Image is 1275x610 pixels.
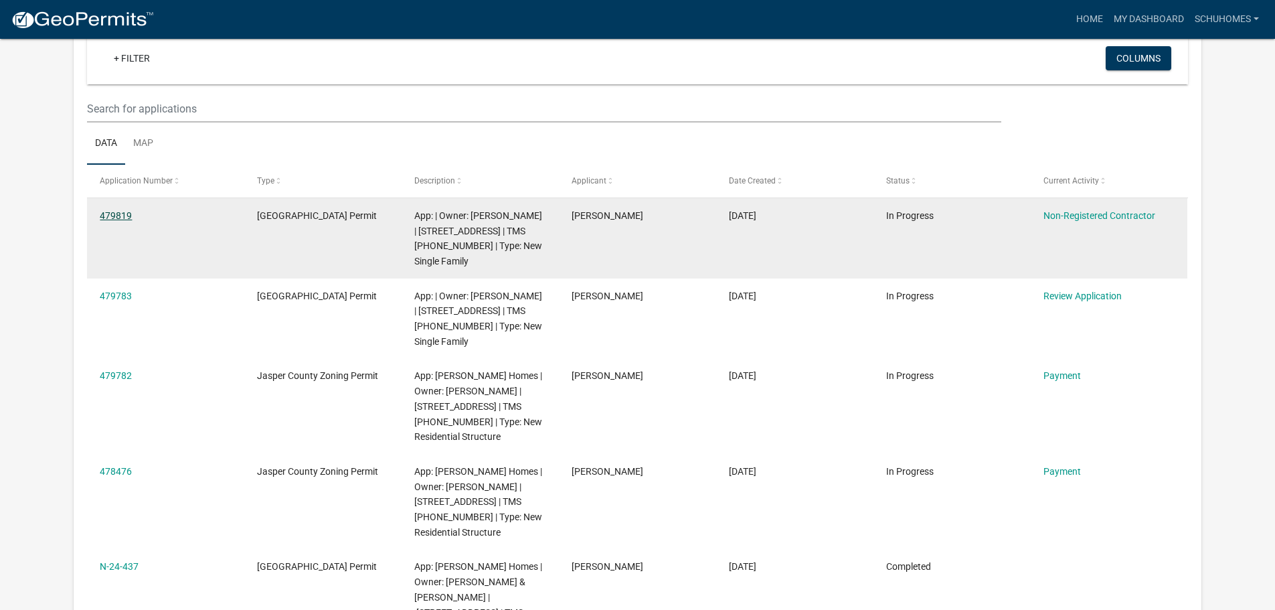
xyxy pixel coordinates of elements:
[572,176,606,185] span: Applicant
[87,95,1001,123] input: Search for applications
[257,561,377,572] span: Jasper County Building Permit
[100,466,132,477] a: 478476
[572,370,643,381] span: Will Scritchfield
[1043,291,1122,301] a: Review Application
[257,291,377,301] span: Jasper County Building Permit
[100,210,132,221] a: 479819
[886,291,934,301] span: In Progress
[100,176,173,185] span: Application Number
[125,123,161,165] a: Map
[1106,46,1171,70] button: Columns
[87,165,244,197] datatable-header-cell: Application Number
[257,210,377,221] span: Jasper County Building Permit
[257,176,274,185] span: Type
[414,370,542,442] span: App: Schumacher Homes | Owner: FREISMUTH WILLIAM P | 4031 OKATIE HWY S | TMS 039-00-12-001 | Type...
[886,210,934,221] span: In Progress
[1030,165,1187,197] datatable-header-cell: Current Activity
[1043,176,1099,185] span: Current Activity
[1043,370,1081,381] a: Payment
[103,46,161,70] a: + Filter
[414,210,542,266] span: App: | Owner: FREISMUTH WILLIAM P | 4031 OKATIE HWY S | TMS 039-00-12-001 | Type: New Single Family
[414,291,542,347] span: App: | Owner: FREISMUTH WILLIAM P | 4031OKATIE HWY S | TMS 039-00-12-001 | Type: New Single Family
[729,370,756,381] span: 09/17/2025
[1189,7,1264,32] a: SchuHomes
[886,466,934,477] span: In Progress
[572,210,643,221] span: Will Scritchfield
[572,561,643,572] span: Will Scritchfield
[886,176,910,185] span: Status
[886,370,934,381] span: In Progress
[716,165,873,197] datatable-header-cell: Date Created
[729,466,756,477] span: 09/15/2025
[873,165,1030,197] datatable-header-cell: Status
[257,466,378,477] span: Jasper County Zoning Permit
[257,370,378,381] span: Jasper County Zoning Permit
[87,123,125,165] a: Data
[100,561,139,572] a: N-24-437
[729,291,756,301] span: 09/17/2025
[729,210,756,221] span: 09/17/2025
[1043,210,1155,221] a: Non-Registered Contractor
[244,165,402,197] datatable-header-cell: Type
[1043,466,1081,477] a: Payment
[100,370,132,381] a: 479782
[1108,7,1189,32] a: My Dashboard
[414,466,542,538] span: App: Schumacher Homes | Owner: FREISMUTH WILLIAM P | 4031 OKATIE HWY S | TMS 039-00-12-001 | Type...
[100,291,132,301] a: 479783
[729,561,756,572] span: 09/11/2024
[886,561,931,572] span: Completed
[402,165,559,197] datatable-header-cell: Description
[1071,7,1108,32] a: Home
[572,466,643,477] span: Will Scritchfield
[572,291,643,301] span: Will Scritchfield
[729,176,776,185] span: Date Created
[414,176,455,185] span: Description
[559,165,716,197] datatable-header-cell: Applicant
